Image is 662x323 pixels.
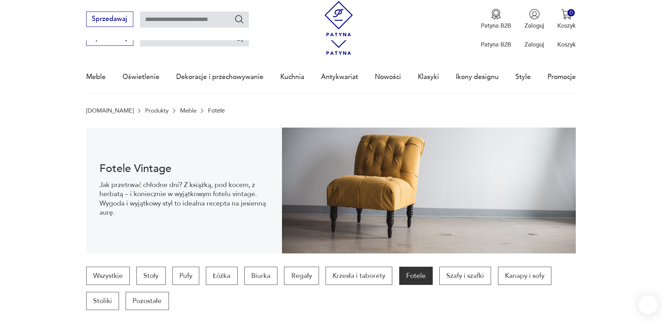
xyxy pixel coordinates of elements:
[321,61,358,93] a: Antykwariat
[244,267,277,285] a: Biurka
[481,9,511,30] button: Patyna B2B
[234,33,244,43] button: Szukaj
[206,267,237,285] a: Łóżka
[498,267,551,285] a: Kanapy i sofy
[99,164,269,174] h1: Fotele Vintage
[86,17,133,22] a: Sprzedawaj
[282,128,576,253] img: 9275102764de9360b0b1aa4293741aa9.jpg
[86,12,133,27] button: Sprzedawaj
[491,9,501,20] img: Ikona medalu
[136,267,165,285] a: Stoły
[481,22,511,30] p: Patyna B2B
[321,1,356,36] img: Patyna - sklep z meblami i dekoracjami vintage
[176,61,263,93] a: Dekoracje i przechowywanie
[525,22,544,30] p: Zaloguj
[86,36,133,41] a: Sprzedawaj
[481,41,511,49] p: Patyna B2B
[86,267,130,285] a: Wszystkie
[481,9,511,30] a: Ikona medaluPatyna B2B
[525,41,544,49] p: Zaloguj
[86,292,119,310] a: Stoliki
[638,295,658,315] iframe: Smartsupp widget button
[145,107,169,114] a: Produkty
[548,61,576,93] a: Promocje
[557,22,576,30] p: Koszyk
[99,180,269,217] p: Jak przetrwać chłodne dni? Z książką, pod kocem, z herbatą – i koniecznie w wyjątkowym fotelu vin...
[326,267,392,285] a: Krzesła i taborety
[399,267,433,285] a: Fotele
[126,292,169,310] a: Pozostałe
[284,267,319,285] a: Regały
[557,9,576,30] button: 0Koszyk
[280,61,304,93] a: Kuchnia
[515,61,531,93] a: Style
[529,9,540,20] img: Ikonka użytkownika
[122,61,159,93] a: Oświetlenie
[208,107,225,114] p: Fotele
[180,107,196,114] a: Meble
[86,61,106,93] a: Meble
[418,61,439,93] a: Klasyki
[567,9,575,16] div: 0
[234,14,244,24] button: Szukaj
[561,9,572,20] img: Ikona koszyka
[557,41,576,49] p: Koszyk
[439,267,491,285] a: Szafy i szafki
[172,267,199,285] a: Pufy
[456,61,499,93] a: Ikony designu
[86,107,134,114] a: [DOMAIN_NAME]
[525,9,544,30] button: Zaloguj
[375,61,401,93] a: Nowości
